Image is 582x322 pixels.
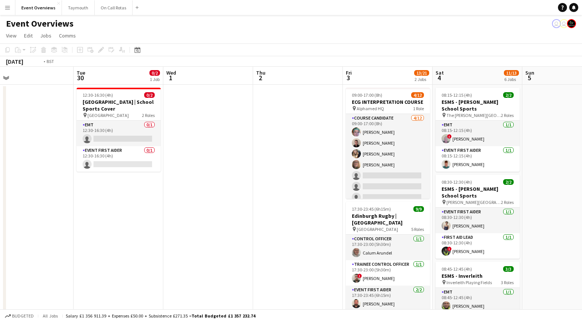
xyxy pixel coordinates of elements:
[95,0,133,15] button: On Call Rotas
[559,19,568,28] app-user-avatar: Operations Team
[6,18,74,29] h1: Event Overviews
[12,313,34,319] span: Budgeted
[21,31,36,40] a: Edit
[40,32,51,39] span: Jobs
[552,19,561,28] app-user-avatar: Operations Team
[3,31,20,40] a: View
[66,313,255,319] div: Salary £1 356 911.39 + Expenses £50.00 + Subsistence £271.35 =
[24,32,33,39] span: Edit
[59,32,76,39] span: Comms
[47,58,54,64] div: BST
[6,58,23,65] div: [DATE]
[567,19,576,28] app-user-avatar: Clinical Team
[41,313,59,319] span: All jobs
[37,31,54,40] a: Jobs
[191,313,255,319] span: Total Budgeted £1 357 232.74
[6,32,17,39] span: View
[56,31,79,40] a: Comms
[62,0,95,15] button: Taymouth
[4,312,35,320] button: Budgeted
[15,0,62,15] button: Event Overviews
